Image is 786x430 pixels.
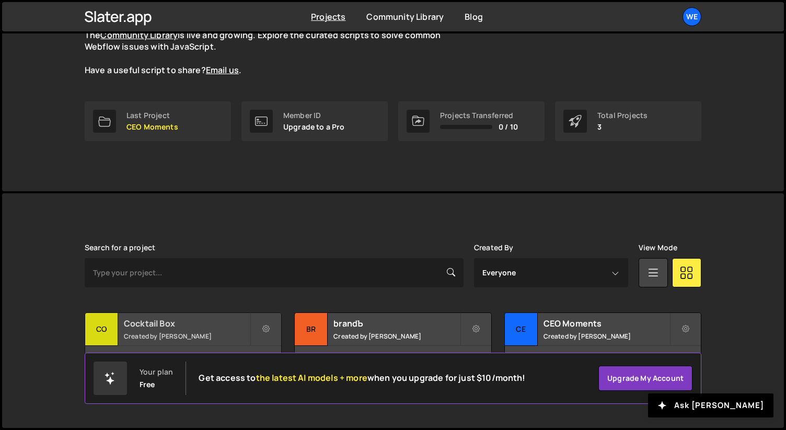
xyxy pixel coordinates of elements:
[206,64,239,76] a: Email us
[283,123,345,131] p: Upgrade to a Pro
[505,346,701,377] div: 13 pages, last updated by [PERSON_NAME] [DATE]
[124,318,250,329] h2: Cocktail Box
[126,123,178,131] p: CEO Moments
[311,11,345,22] a: Projects
[85,312,282,378] a: Co Cocktail Box Created by [PERSON_NAME] 33 pages, last updated by [PERSON_NAME] [DATE]
[85,313,118,346] div: Co
[295,313,328,346] div: br
[333,318,459,329] h2: brandЪ
[295,346,491,377] div: 38 pages, last updated by [PERSON_NAME] [DATE]
[474,243,514,252] label: Created By
[499,123,518,131] span: 0 / 10
[85,101,231,141] a: Last Project CEO Moments
[544,332,669,341] small: Created by [PERSON_NAME]
[199,373,525,383] h2: Get access to when you upgrade for just $10/month!
[598,366,692,391] a: Upgrade my account
[85,258,464,287] input: Type your project...
[440,111,518,120] div: Projects Transferred
[333,332,459,341] small: Created by [PERSON_NAME]
[85,346,281,377] div: 33 pages, last updated by [PERSON_NAME] [DATE]
[85,29,461,76] p: The is live and growing. Explore the curated scripts to solve common Webflow issues with JavaScri...
[683,7,701,26] a: We
[126,111,178,120] div: Last Project
[597,111,648,120] div: Total Projects
[100,29,178,41] a: Community Library
[597,123,648,131] p: 3
[85,243,155,252] label: Search for a project
[544,318,669,329] h2: CEO Moments
[124,332,250,341] small: Created by [PERSON_NAME]
[366,11,444,22] a: Community Library
[140,380,155,389] div: Free
[465,11,483,22] a: Blog
[256,372,367,383] span: the latest AI models + more
[140,368,173,376] div: Your plan
[504,312,701,378] a: CE CEO Moments Created by [PERSON_NAME] 13 pages, last updated by [PERSON_NAME] [DATE]
[294,312,491,378] a: br brandЪ Created by [PERSON_NAME] 38 pages, last updated by [PERSON_NAME] [DATE]
[505,313,538,346] div: CE
[648,393,773,417] button: Ask [PERSON_NAME]
[283,111,345,120] div: Member ID
[639,243,677,252] label: View Mode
